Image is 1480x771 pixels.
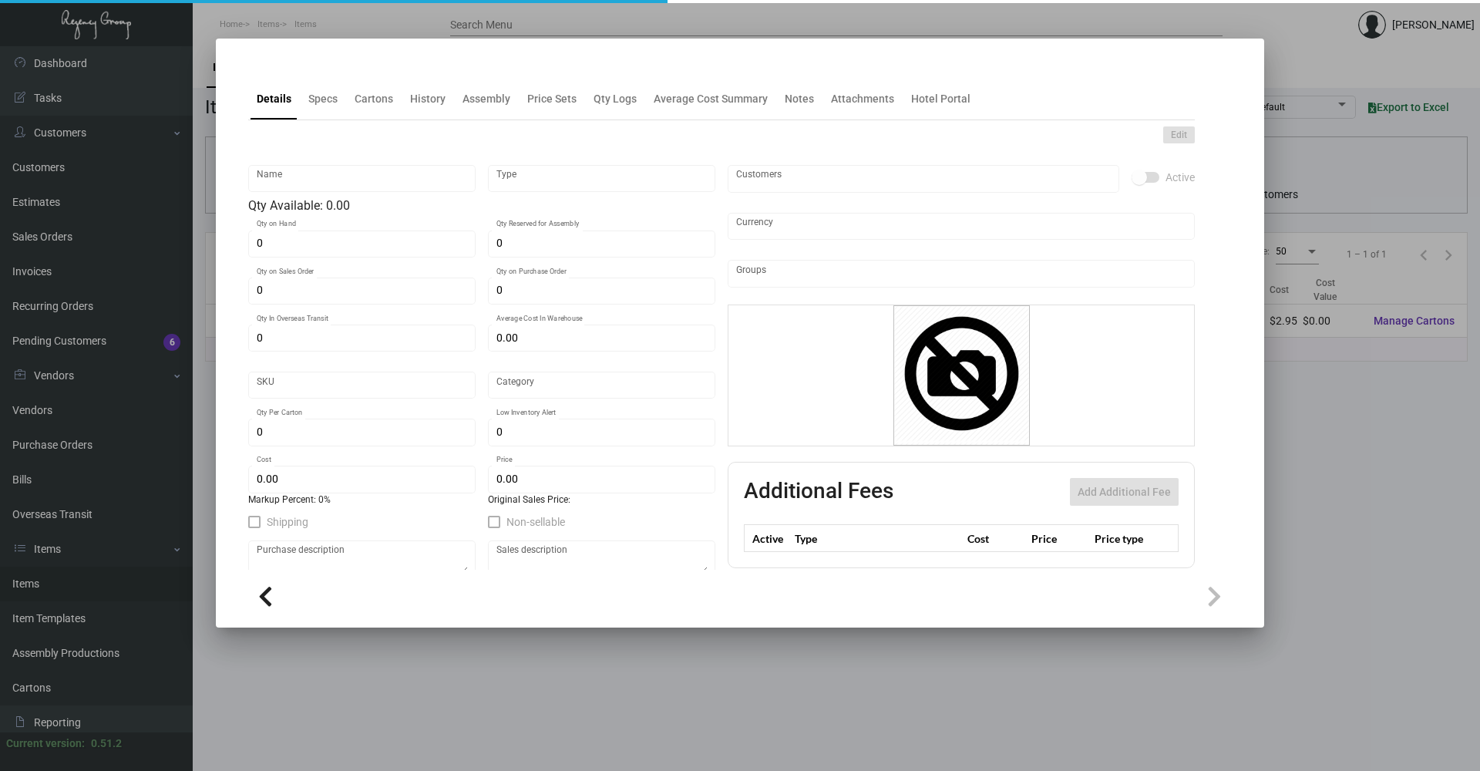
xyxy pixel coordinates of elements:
h2: Additional Fees [744,478,893,506]
div: Assembly [462,91,510,107]
div: Qty Logs [594,91,637,107]
div: Hotel Portal [911,91,970,107]
th: Type [791,525,964,552]
th: Active [745,525,792,552]
input: Add new.. [736,173,1112,185]
span: Active [1165,168,1195,187]
div: Details [257,91,291,107]
span: Non-sellable [506,513,565,531]
button: Add Additional Fee [1070,478,1179,506]
th: Price [1028,525,1091,552]
div: Attachments [831,91,894,107]
div: History [410,91,446,107]
div: Notes [785,91,814,107]
div: Current version: [6,736,85,752]
span: Edit [1171,129,1187,142]
button: Edit [1163,126,1195,143]
input: Add new.. [736,268,1187,280]
span: Add Additional Fee [1078,486,1171,498]
div: 0.51.2 [91,736,122,752]
div: Average Cost Summary [654,91,768,107]
div: Price Sets [527,91,577,107]
div: Cartons [355,91,393,107]
div: Specs [308,91,338,107]
th: Price type [1091,525,1160,552]
div: Qty Available: 0.00 [248,197,715,215]
span: Shipping [267,513,308,531]
th: Cost [964,525,1027,552]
